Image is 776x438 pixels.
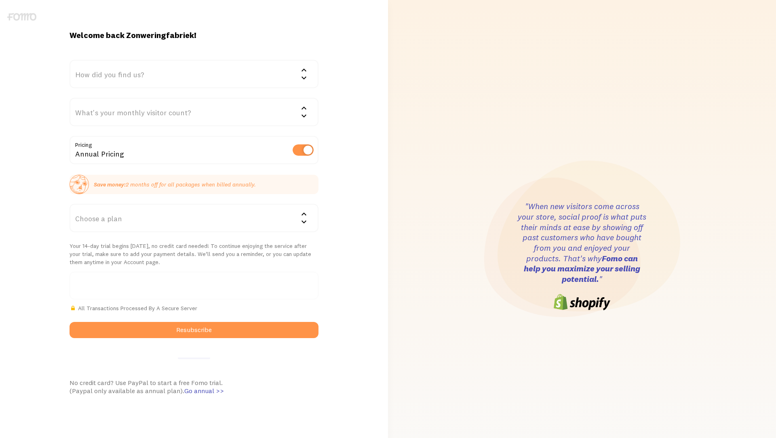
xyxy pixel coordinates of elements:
[70,304,318,312] p: All Transactions Processed By A Secure Server
[75,282,313,289] iframe: Secure card payment input frame
[94,180,256,188] p: 2 months off for all packages when billed annually.
[184,387,224,395] span: Go annual >>
[517,201,647,284] h3: "When new visitors come across your store, social proof is what puts their minds at ease by showi...
[70,379,318,395] div: No credit card? Use PayPal to start a free Fomo trial. (Paypal only available as annual plan).
[554,294,610,310] img: shopify-logo-6cb0242e8808f3daf4ae861e06351a6977ea544d1a5c563fd64e3e69b7f1d4c4.png
[70,98,318,126] div: What's your monthly visitor count?
[70,204,318,232] div: Choose a plan
[70,136,318,165] div: Annual Pricing
[7,13,36,21] img: fomo-logo-gray-b99e0e8ada9f9040e2984d0d95b3b12da0074ffd48d1e5cb62ac37fc77b0b268.svg
[70,60,318,88] div: How did you find us?
[70,30,318,40] h1: Welcome back Zonweringfabriek!
[70,242,318,266] p: Your 14-day trial begins [DATE], no credit card needed! To continue enjoying the service after yo...
[94,181,126,188] strong: Save money:
[70,322,318,338] button: Resubscribe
